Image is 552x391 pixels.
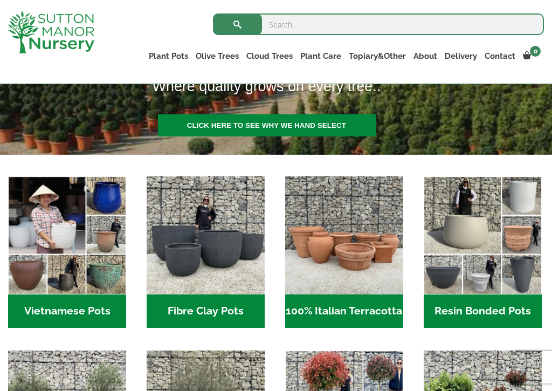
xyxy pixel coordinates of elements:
[530,46,541,57] span: 0
[410,49,441,64] a: About
[285,294,403,328] h2: 100% Italian Terracotta
[8,294,126,328] h2: Vietnamese Pots
[145,49,192,64] a: Plant Pots
[285,176,403,328] a: Visit product category 100% Italian Terracotta
[147,176,265,294] img: Home - 8194B7A3 2818 4562 B9DD 4EBD5DC21C71 1 105 c 1
[441,49,481,64] a: Delivery
[147,176,265,328] a: Visit product category Fibre Clay Pots
[424,294,542,328] h2: Resin Bonded Pots
[424,176,542,294] img: Home - 67232D1B A461 444F B0F6 BDEDC2C7E10B 1 105 c
[481,49,519,64] a: Contact
[424,176,542,328] a: Visit product category Resin Bonded Pots
[519,49,544,64] a: 0
[8,176,126,328] a: Visit product category Vietnamese Pots
[8,176,126,294] img: Home - 6E921A5B 9E2F 4B13 AB99 4EF601C89C59 1 105 c
[213,13,544,35] input: Search...
[285,176,403,294] img: Home - 1B137C32 8D99 4B1A AA2F 25D5E514E47D 1 105 c
[243,49,296,64] a: Cloud Trees
[8,11,94,53] img: logo
[147,294,265,328] h2: Fibre Clay Pots
[345,49,410,64] a: Topiary&Other
[296,49,345,64] a: Plant Care
[192,49,243,64] a: Olive Trees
